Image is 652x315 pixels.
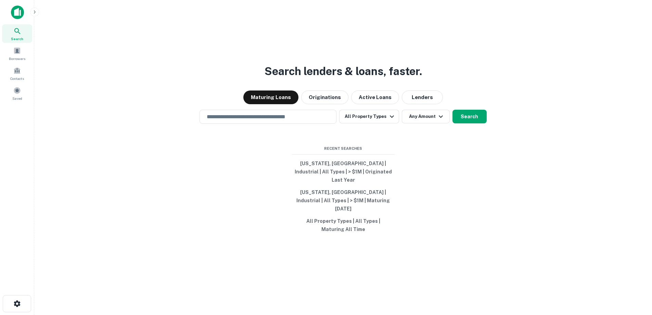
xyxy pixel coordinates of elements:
[292,215,395,235] button: All Property Types | All Types | Maturing All Time
[2,24,32,43] a: Search
[12,96,22,101] span: Saved
[402,90,443,104] button: Lenders
[301,90,348,104] button: Originations
[265,63,422,80] h3: Search lenders & loans, faster.
[11,5,24,19] img: capitalize-icon.png
[9,56,25,61] span: Borrowers
[11,36,23,41] span: Search
[2,84,32,102] a: Saved
[292,146,395,152] span: Recent Searches
[339,110,399,123] button: All Property Types
[452,110,487,123] button: Search
[618,260,652,293] iframe: Chat Widget
[10,76,24,81] span: Contacts
[2,64,32,83] a: Contacts
[243,90,298,104] button: Maturing Loans
[2,44,32,63] a: Borrowers
[351,90,399,104] button: Active Loans
[402,110,450,123] button: Any Amount
[292,186,395,215] button: [US_STATE], [GEOGRAPHIC_DATA] | Industrial | All Types | > $1M | Maturing [DATE]
[292,157,395,186] button: [US_STATE], [GEOGRAPHIC_DATA] | Industrial | All Types | > $1M | Originated Last Year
